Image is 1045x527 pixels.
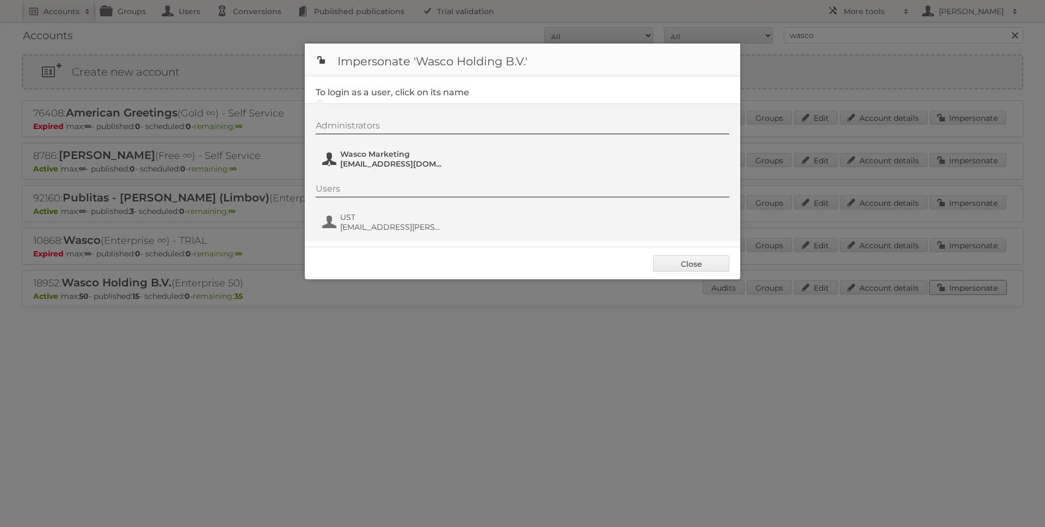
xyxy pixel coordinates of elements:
legend: To login as a user, click on its name [316,87,469,97]
span: UST [340,212,446,222]
a: Close [653,255,729,272]
button: Wasco Marketing [EMAIL_ADDRESS][DOMAIN_NAME] [321,148,449,170]
span: [EMAIL_ADDRESS][DOMAIN_NAME] [340,159,446,169]
span: [EMAIL_ADDRESS][PERSON_NAME][DOMAIN_NAME] [340,222,446,232]
div: Administrators [316,120,729,134]
button: UST [EMAIL_ADDRESS][PERSON_NAME][DOMAIN_NAME] [321,211,449,233]
h1: Impersonate 'Wasco Holding B.V.' [305,44,740,76]
div: Users [316,183,729,198]
span: Wasco Marketing [340,149,446,159]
